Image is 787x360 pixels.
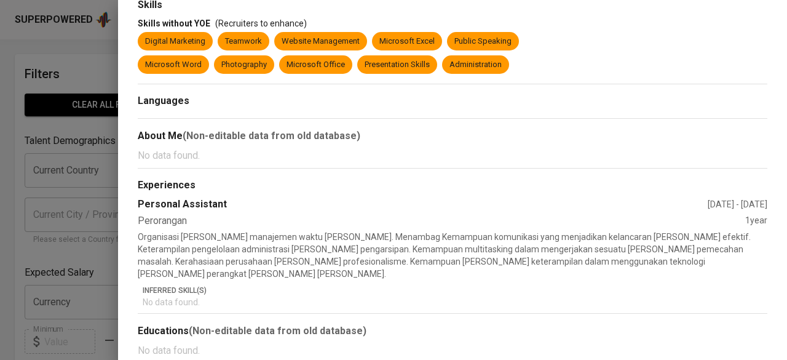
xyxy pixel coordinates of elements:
[454,36,512,47] div: Public Speaking
[138,231,767,280] p: Organisasi [PERSON_NAME] manajemen waktu [PERSON_NAME]. Menambag Kemampuan komunikasi yang menjad...
[138,129,767,143] div: About Me
[189,325,366,337] b: (Non-editable data from old database)
[143,285,767,296] p: Inferred Skill(s)
[379,36,435,47] div: Microsoft Excel
[138,178,767,193] div: Experiences
[282,36,360,47] div: Website Management
[449,59,502,71] div: Administration
[143,296,767,308] p: No data found.
[138,198,708,212] div: Personal Assistant
[183,130,360,142] b: (Non-editable data from old database)
[138,18,210,28] span: Skills without YOE
[225,36,262,47] div: Teamwork
[138,343,767,358] p: No data found.
[708,198,767,210] div: [DATE] - [DATE]
[145,36,205,47] div: Digital Marketing
[138,94,767,108] div: Languages
[138,214,745,228] div: Perorangan
[138,148,767,163] p: No data found.
[138,324,767,338] div: Educations
[221,59,267,71] div: Photography
[215,18,307,28] span: (Recruiters to enhance)
[145,59,202,71] div: Microsoft Word
[365,59,430,71] div: Presentation Skills
[287,59,345,71] div: Microsoft Office
[745,214,767,228] div: 1 year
